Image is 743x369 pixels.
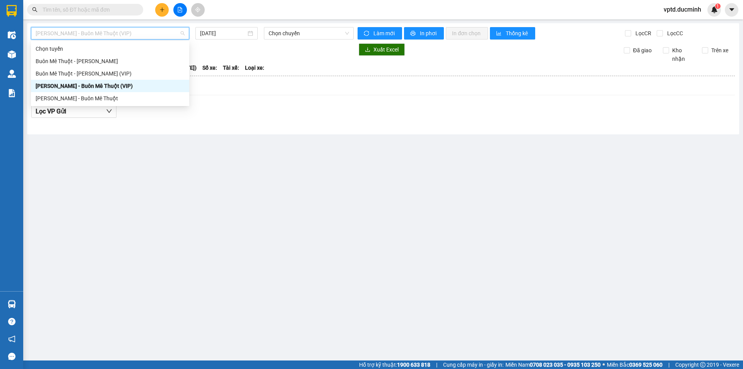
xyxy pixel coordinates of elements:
[43,5,134,14] input: Tìm tên, số ĐT hoặc mã đơn
[668,360,669,369] span: |
[36,94,185,103] div: [PERSON_NAME] - Buôn Mê Thuột
[8,50,16,58] img: warehouse-icon
[8,70,16,78] img: warehouse-icon
[200,29,246,38] input: 11/10/2025
[36,69,185,78] div: Buôn Mê Thuột - [PERSON_NAME] (VIP)
[496,31,503,37] span: bar-chart
[664,29,684,38] span: Lọc CC
[715,3,721,9] sup: 1
[358,27,402,39] button: syncLàm mới
[155,3,169,17] button: plus
[32,7,38,12] span: search
[36,27,185,39] span: Hồ Chí Minh - Buôn Mê Thuột (VIP)
[359,360,430,369] span: Hỗ trợ kỹ thuật:
[420,29,438,38] span: In phơi
[373,29,396,38] span: Làm mới
[8,318,15,325] span: question-circle
[711,6,718,13] img: icon-new-feature
[36,57,185,65] div: Buôn Mê Thuột - [PERSON_NAME]
[490,27,535,39] button: bar-chartThống kê
[505,360,601,369] span: Miền Nam
[173,3,187,17] button: file-add
[669,46,696,63] span: Kho nhận
[159,7,165,12] span: plus
[359,43,405,56] button: downloadXuất Excel
[31,105,116,118] button: Lọc VP Gửi
[8,353,15,360] span: message
[177,7,183,12] span: file-add
[31,80,189,92] div: Hồ Chí Minh - Buôn Mê Thuột (VIP)
[700,362,705,367] span: copyright
[443,360,503,369] span: Cung cấp máy in - giấy in:
[397,362,430,368] strong: 1900 633 818
[36,82,185,90] div: [PERSON_NAME] - Buôn Mê Thuột (VIP)
[8,89,16,97] img: solution-icon
[195,7,200,12] span: aim
[410,31,417,37] span: printer
[36,106,66,116] span: Lọc VP Gửi
[506,29,529,38] span: Thống kê
[603,363,605,366] span: ⚪️
[629,362,663,368] strong: 0369 525 060
[31,55,189,67] div: Buôn Mê Thuột - Hồ Chí Minh
[728,6,735,13] span: caret-down
[31,92,189,105] div: Hồ Chí Minh - Buôn Mê Thuột
[31,43,189,55] div: Chọn tuyến
[632,29,652,38] span: Lọc CR
[106,108,112,114] span: down
[269,27,349,39] span: Chọn chuyến
[530,362,601,368] strong: 0708 023 035 - 0935 103 250
[7,5,17,17] img: logo-vxr
[191,3,205,17] button: aim
[202,64,217,72] span: Số xe:
[36,45,185,53] div: Chọn tuyến
[245,64,264,72] span: Loại xe:
[725,3,738,17] button: caret-down
[404,27,444,39] button: printerIn phơi
[607,360,663,369] span: Miền Bắc
[630,46,655,55] span: Đã giao
[8,335,15,343] span: notification
[31,67,189,80] div: Buôn Mê Thuột - Hồ Chí Minh (VIP)
[446,27,488,39] button: In đơn chọn
[657,5,707,14] span: vptd.ducminh
[708,46,731,55] span: Trên xe
[8,300,16,308] img: warehouse-icon
[8,31,16,39] img: warehouse-icon
[436,360,437,369] span: |
[716,3,719,9] span: 1
[223,64,239,72] span: Tài xế:
[364,31,370,37] span: sync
